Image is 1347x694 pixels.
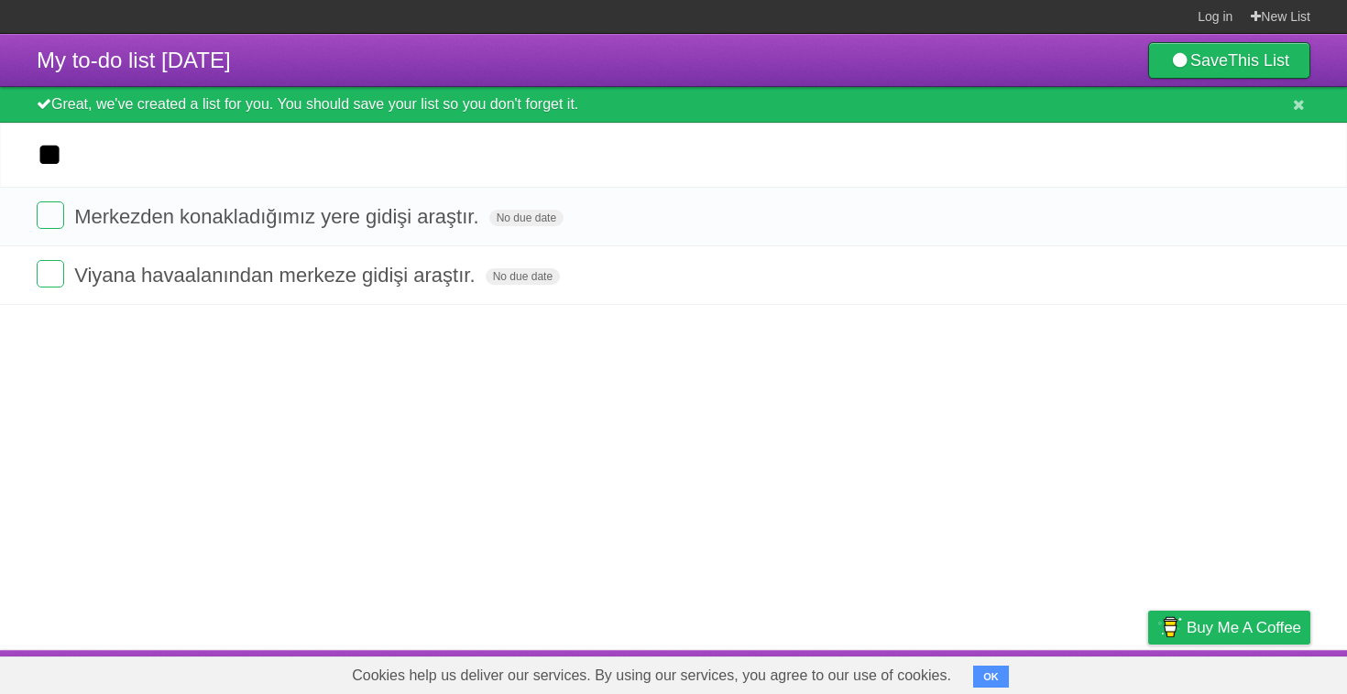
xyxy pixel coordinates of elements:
[37,201,64,229] label: Done
[1195,655,1310,689] a: Suggest a feature
[1228,51,1289,70] b: This List
[1157,612,1182,643] img: Buy me a coffee
[74,264,479,287] span: Viyana havaalanından merkeze gidişi araştır.
[1148,42,1310,79] a: SaveThis List
[37,260,64,287] label: Done
[1187,612,1301,644] span: Buy me a coffee
[1124,655,1172,689] a: Privacy
[74,205,483,228] span: Merkezden konakladığımız yere gidişi araştır.
[37,48,231,72] span: My to-do list [DATE]
[904,655,943,689] a: About
[334,657,969,694] span: Cookies help us deliver our services. By using our services, you agree to our use of cookies.
[1062,655,1102,689] a: Terms
[486,268,560,285] span: No due date
[973,666,1009,688] button: OK
[489,210,564,226] span: No due date
[965,655,1039,689] a: Developers
[1148,611,1310,645] a: Buy me a coffee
